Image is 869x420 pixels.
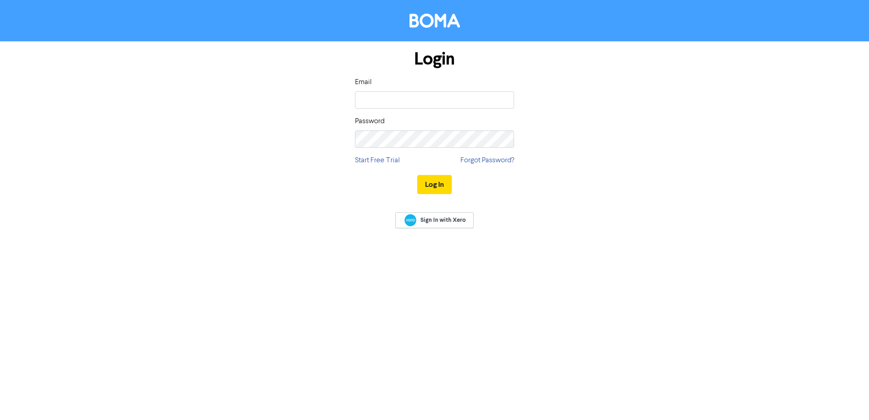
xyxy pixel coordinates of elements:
[355,116,385,127] label: Password
[405,214,416,226] img: Xero logo
[355,155,400,166] a: Start Free Trial
[460,155,514,166] a: Forgot Password?
[824,376,869,420] iframe: Chat Widget
[417,175,452,194] button: Log In
[355,77,372,88] label: Email
[355,49,514,70] h1: Login
[420,216,466,224] span: Sign In with Xero
[395,212,474,228] a: Sign In with Xero
[410,14,460,28] img: BOMA Logo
